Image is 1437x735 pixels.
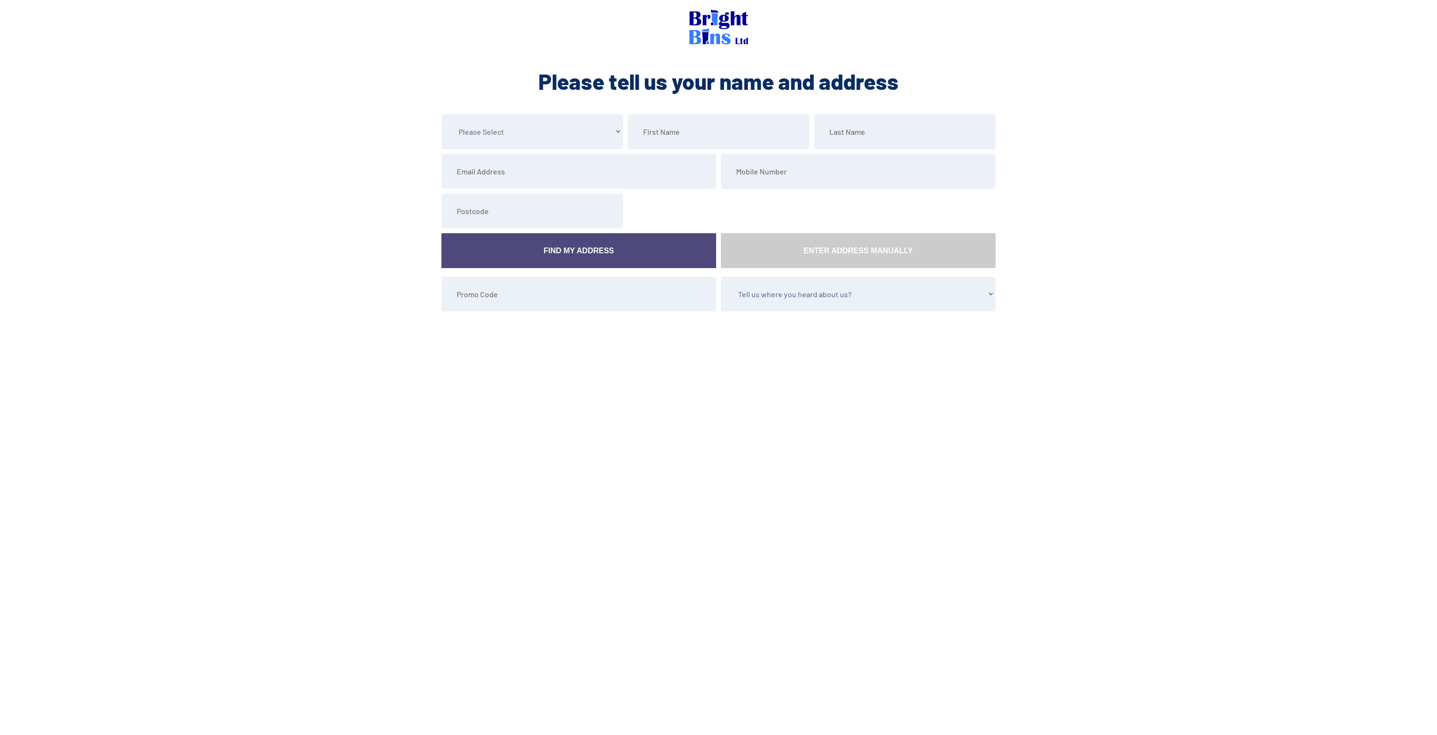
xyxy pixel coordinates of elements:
[441,194,623,228] input: Postcode
[439,67,998,96] h2: Please tell us your name and address
[441,277,716,312] input: Promo Code
[721,154,996,189] input: Mobile Number
[721,233,996,268] a: Enter Address Manually
[441,233,716,268] a: Find My Address
[814,114,996,149] input: Last Name
[628,114,809,149] input: First Name
[441,154,716,189] input: Email Address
